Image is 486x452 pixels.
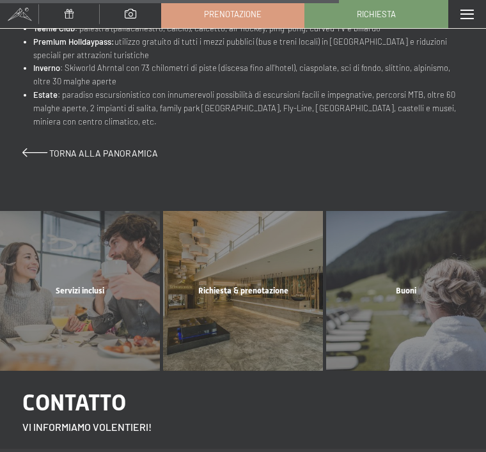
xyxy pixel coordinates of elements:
[22,421,152,433] span: Vi informiamo volentieri!
[33,61,464,88] li: : Skiworld Ahrntal con 73 chilometri di piste (discesa fino all'hotel), ciaspolate, sci di fondo,...
[49,148,158,159] span: Torna alla panoramica
[33,63,60,73] strong: Inverno
[33,36,114,47] strong: Premium Holidaypass:
[22,148,158,159] a: Torna alla panoramica
[162,211,325,371] a: Teens Week - 80% di sconto per un bambino Richiesta & prenotazione
[22,389,126,416] span: Contatto
[357,8,396,20] span: Richiesta
[204,8,262,20] span: Prenotazione
[33,35,464,62] li: utilizzo gratuito di tutti i mezzi pubblici (bus e treni locali) in [GEOGRAPHIC_DATA] e riduzioni...
[305,1,447,27] a: Richiesta
[396,286,416,295] span: Buoni
[56,286,104,295] span: Servizi inclusi
[198,286,288,295] span: Richiesta & prenotazione
[33,88,464,128] li: : paradiso escursionistico con innumerevoli possibilità di escursioni facili e impegnative, perco...
[162,1,304,27] a: Prenotazione
[33,90,58,100] strong: Estate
